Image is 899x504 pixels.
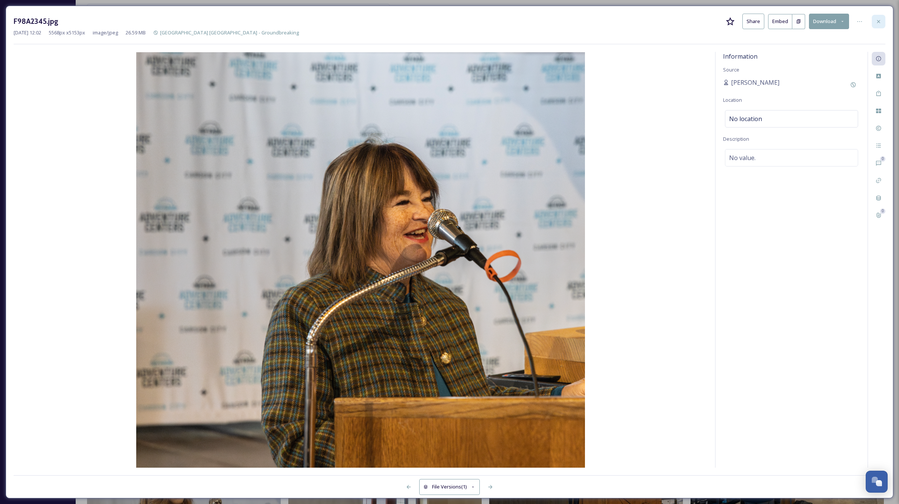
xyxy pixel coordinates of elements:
div: 0 [880,156,885,162]
span: Source [723,66,739,73]
span: No location [729,114,762,123]
span: [GEOGRAPHIC_DATA] [GEOGRAPHIC_DATA] - Groundbreaking [160,29,299,36]
span: No value. [729,153,756,162]
div: 0 [880,208,885,214]
h3: F98A2345.jpg [14,16,58,27]
button: Open Chat [866,471,888,493]
span: 5568 px x 5153 px [49,29,85,36]
span: [PERSON_NAME] [731,78,779,87]
span: image/jpeg [93,29,118,36]
button: Embed [768,14,792,29]
img: F98A2345.jpg [14,52,708,468]
span: 26.59 MB [126,29,146,36]
span: Location [723,96,742,103]
span: [DATE] 12:02 [14,29,41,36]
span: Description [723,135,749,142]
button: Share [742,14,764,29]
button: Download [809,14,849,29]
button: File Versions(1) [419,479,480,495]
span: Information [723,52,757,61]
